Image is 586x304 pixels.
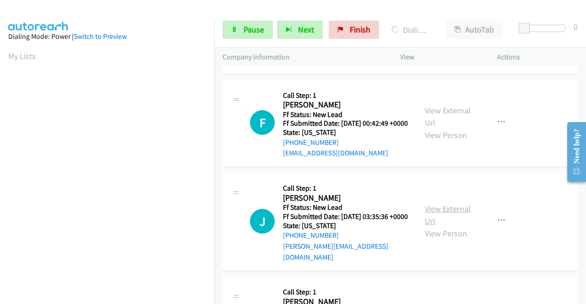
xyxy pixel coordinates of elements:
h5: Call Step: 1 [283,288,408,297]
div: The call is yet to be attempted [250,110,275,135]
a: View External Url [425,105,471,128]
p: Company Information [222,52,384,63]
a: Switch to Preview [74,32,127,41]
span: Next [298,24,314,35]
h5: Ff Status: New Lead [283,110,408,119]
a: Pause [222,21,273,39]
button: Next [277,21,323,39]
span: Finish [350,24,370,35]
a: Finish [329,21,379,39]
iframe: Resource Center [560,116,586,188]
a: [PHONE_NUMBER] [283,231,339,240]
h1: F [250,110,275,135]
span: Pause [244,24,264,35]
a: View Person [425,228,467,239]
a: [EMAIL_ADDRESS][DOMAIN_NAME] [283,149,388,157]
p: Actions [497,52,578,63]
p: Dialing [PERSON_NAME] [391,24,429,36]
h1: J [250,209,275,234]
p: View [400,52,481,63]
div: 0 [574,21,578,33]
h5: Ff Submitted Date: [DATE] 00:42:49 +0000 [283,119,408,128]
h2: [PERSON_NAME] [283,193,405,203]
h5: Call Step: 1 [283,184,408,193]
a: View Person [425,130,467,140]
button: AutoTab [446,21,503,39]
div: Delay between calls (in seconds) [523,25,565,32]
div: The call is yet to be attempted [250,209,275,234]
h5: Ff Submitted Date: [DATE] 03:35:36 +0000 [283,212,408,221]
a: [PERSON_NAME][EMAIL_ADDRESS][DOMAIN_NAME] [283,242,388,261]
a: My Lists [8,51,36,61]
h5: State: [US_STATE] [283,221,408,230]
div: Dialing Mode: Power | [8,31,206,42]
a: [PHONE_NUMBER] [283,138,339,147]
h2: [PERSON_NAME] [283,100,405,110]
h5: Ff Status: New Lead [283,203,408,212]
a: View External Url [425,203,471,226]
h5: State: [US_STATE] [283,128,408,137]
h5: Call Step: 1 [283,91,408,100]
